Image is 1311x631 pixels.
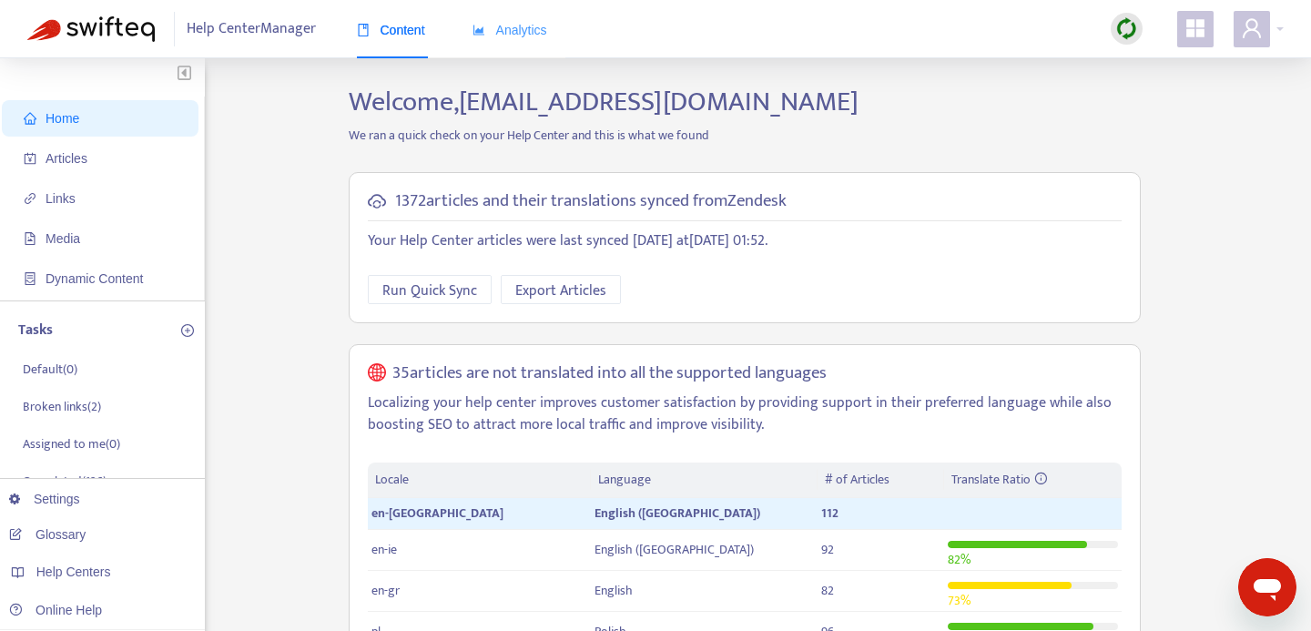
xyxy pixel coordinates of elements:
[368,392,1122,436] p: Localizing your help center improves customer satisfaction by providing support in their preferre...
[371,539,397,560] span: en-ie
[948,590,971,611] span: 73 %
[46,231,80,246] span: Media
[36,565,111,579] span: Help Centers
[501,275,621,304] button: Export Articles
[24,232,36,245] span: file-image
[23,360,77,379] p: Default ( 0 )
[395,191,787,212] h5: 1372 articles and their translations synced from Zendesk
[821,580,834,601] span: 82
[349,79,859,125] span: Welcome, [EMAIL_ADDRESS][DOMAIN_NAME]
[46,151,87,166] span: Articles
[181,324,194,337] span: plus-circle
[371,503,503,524] span: en-[GEOGRAPHIC_DATA]
[9,603,102,617] a: Online Help
[392,363,827,384] h5: 35 articles are not translated into all the supported languages
[595,539,754,560] span: English ([GEOGRAPHIC_DATA])
[368,275,492,304] button: Run Quick Sync
[187,12,316,46] span: Help Center Manager
[368,230,1122,252] p: Your Help Center articles were last synced [DATE] at [DATE] 01:52 .
[948,549,971,570] span: 82 %
[46,191,76,206] span: Links
[23,397,101,416] p: Broken links ( 2 )
[382,280,477,302] span: Run Quick Sync
[24,192,36,205] span: link
[357,23,425,37] span: Content
[1115,17,1138,40] img: sync.dc5367851b00ba804db3.png
[9,527,86,542] a: Glossary
[23,434,120,453] p: Assigned to me ( 0 )
[1184,17,1206,39] span: appstore
[24,152,36,165] span: account-book
[46,111,79,126] span: Home
[27,16,155,42] img: Swifteq
[23,472,107,491] p: Completed ( 126 )
[818,463,945,498] th: # of Articles
[951,470,1113,490] div: Translate Ratio
[357,24,370,36] span: book
[595,503,760,524] span: English ([GEOGRAPHIC_DATA])
[9,492,80,506] a: Settings
[595,580,633,601] span: English
[368,363,386,384] span: global
[18,320,53,341] p: Tasks
[515,280,606,302] span: Export Articles
[591,463,817,498] th: Language
[821,503,838,524] span: 112
[473,23,547,37] span: Analytics
[24,272,36,285] span: container
[821,539,834,560] span: 92
[335,126,1154,145] p: We ran a quick check on your Help Center and this is what we found
[371,580,400,601] span: en-gr
[24,112,36,125] span: home
[473,24,485,36] span: area-chart
[368,463,592,498] th: Locale
[368,192,386,210] span: cloud-sync
[1241,17,1263,39] span: user
[46,271,143,286] span: Dynamic Content
[1238,558,1296,616] iframe: Przycisk umożliwiający otwarcie okna komunikatora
